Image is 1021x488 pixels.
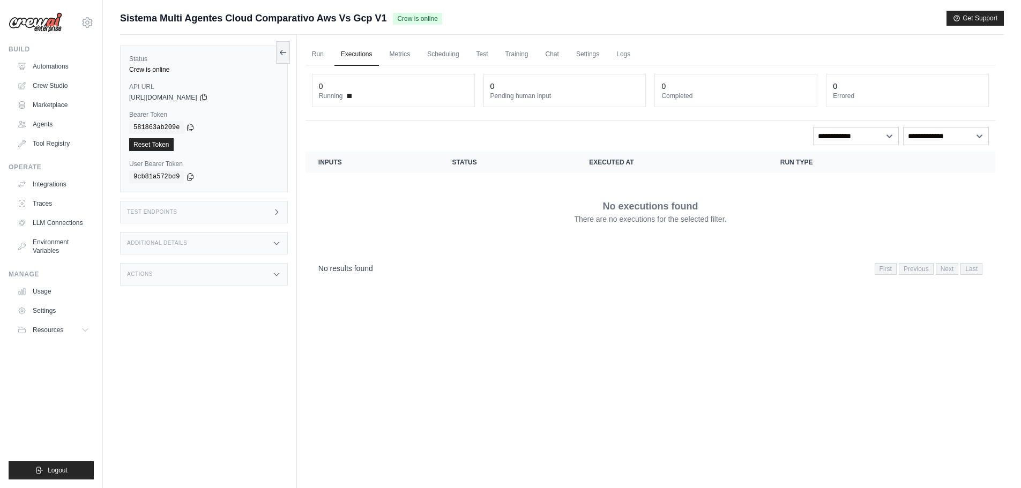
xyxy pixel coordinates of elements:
a: Reset Token [129,138,174,151]
code: 581863ab209e [129,121,184,134]
p: No results found [318,263,373,274]
img: Logo [9,12,62,33]
dt: Errored [833,92,982,100]
button: Get Support [947,11,1004,26]
div: 0 [661,81,666,92]
th: Executed at [576,152,767,173]
a: Crew Studio [13,77,94,94]
div: 0 [833,81,837,92]
h3: Actions [127,271,153,277]
span: Last [960,263,982,275]
a: Scheduling [421,43,465,66]
th: Run Type [767,152,926,173]
a: LLM Connections [13,214,94,231]
a: Chat [539,43,565,66]
div: 0 [490,81,495,92]
a: Marketplace [13,96,94,114]
dt: Completed [661,92,810,100]
label: User Bearer Token [129,160,279,168]
button: Resources [13,321,94,339]
label: Bearer Token [129,110,279,119]
th: Inputs [305,152,439,173]
span: Next [936,263,959,275]
a: Run [305,43,330,66]
a: Usage [13,283,94,300]
span: [URL][DOMAIN_NAME] [129,93,197,102]
div: Build [9,45,94,54]
span: Resources [33,326,63,334]
a: Test [470,43,495,66]
a: Tool Registry [13,135,94,152]
p: No executions found [602,199,698,214]
div: Manage [9,270,94,279]
a: Traces [13,195,94,212]
a: Settings [13,302,94,319]
label: Status [129,55,279,63]
div: Operate [9,163,94,171]
a: Agents [13,116,94,133]
span: Running [319,92,343,100]
section: Crew executions table [305,152,995,282]
span: Sistema Multi Agentes Cloud Comparativo Aws Vs Gcp V1 [120,11,386,26]
a: Integrations [13,176,94,193]
label: API URL [129,82,279,91]
span: Previous [899,263,934,275]
h3: Test Endpoints [127,209,177,215]
th: Status [439,152,577,173]
p: There are no executions for the selected filter. [574,214,726,224]
span: First [875,263,897,275]
a: Automations [13,58,94,75]
a: Executions [334,43,379,66]
nav: Pagination [305,254,995,282]
div: Crew is online [129,65,279,74]
a: Logs [610,43,637,66]
button: Logout [9,461,94,479]
a: Training [499,43,535,66]
span: Logout [48,466,68,475]
code: 9cb81a572bd9 [129,170,184,183]
dt: Pending human input [490,92,639,100]
div: 0 [319,81,323,92]
a: Settings [570,43,606,66]
a: Metrics [383,43,417,66]
h3: Additional Details [127,240,187,246]
nav: Pagination [875,263,982,275]
span: Crew is online [393,13,442,25]
a: Environment Variables [13,234,94,259]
